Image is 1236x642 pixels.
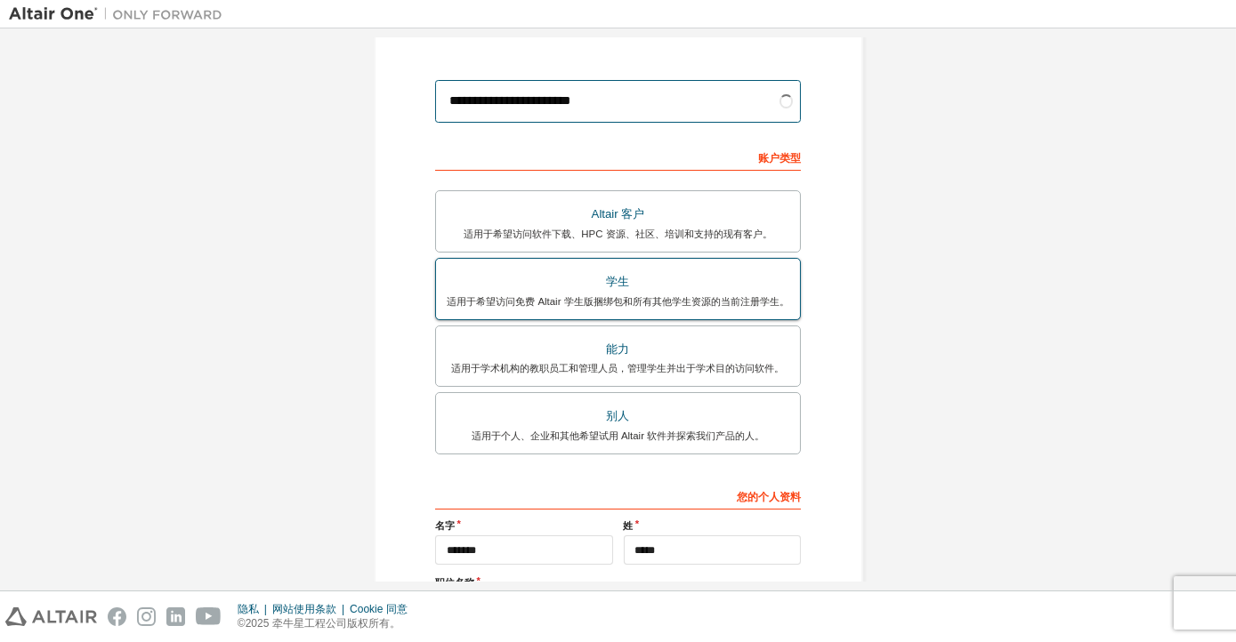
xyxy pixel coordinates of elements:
[166,607,185,626] img: linkedin.svg
[447,361,788,375] div: 适用于学术机构的教职员工和管理人员，管理学生并出于学术目的访问软件。
[246,617,400,630] font: 2025 牵牛星工程公司版权所有。
[447,429,788,443] div: 适用于个人、企业和其他希望试用 Altair 软件并探索我们产品的人。
[9,5,231,23] img: Altair One
[624,518,801,533] label: 姓
[447,227,788,241] div: 适用于希望访问软件下载、HPC 资源、社区、培训和支持的现有客户。
[447,404,788,429] div: 别人
[137,607,156,626] img: instagram.svg
[447,202,788,227] div: Altair 客户
[447,269,788,294] div: 学生
[435,481,800,510] div: 您的个人资料
[272,602,350,616] div: 网站使用条款
[238,602,272,616] div: 隐私
[447,294,788,309] div: 适用于希望访问免费 Altair 学生版捆绑包和所有其他学生资源的当前注册学生。
[435,142,800,171] div: 账户类型
[447,337,788,362] div: 能力
[5,607,97,626] img: altair_logo.svg
[435,518,612,533] label: 名字
[196,607,222,626] img: youtube.svg
[108,607,126,626] img: facebook.svg
[350,602,418,616] div: Cookie 同意
[435,575,800,590] label: 职位名称
[238,616,418,631] p: ©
